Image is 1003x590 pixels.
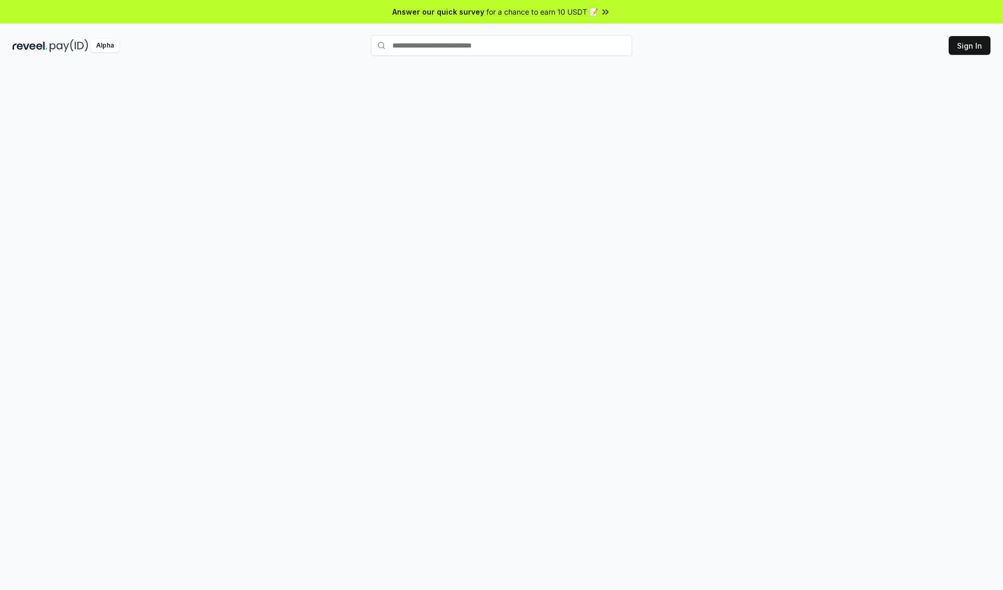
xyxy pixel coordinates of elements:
img: reveel_dark [13,39,48,52]
img: pay_id [50,39,88,52]
button: Sign In [949,36,990,55]
div: Alpha [90,39,120,52]
span: Answer our quick survey [392,6,484,17]
span: for a chance to earn 10 USDT 📝 [486,6,598,17]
